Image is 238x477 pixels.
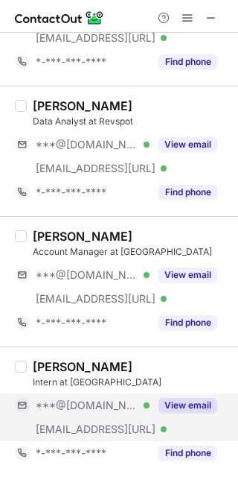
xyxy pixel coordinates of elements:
[158,137,217,152] button: Reveal Button
[158,398,217,413] button: Reveal Button
[36,399,138,412] span: ***@[DOMAIN_NAME]
[33,245,229,259] div: Account Manager at [GEOGRAPHIC_DATA]
[33,98,132,113] div: [PERSON_NAME]
[158,54,217,69] button: Reveal Button
[158,185,217,200] button: Reveal Button
[36,268,138,282] span: ***@[DOMAIN_NAME]
[33,359,132,374] div: [PERSON_NAME]
[36,162,155,175] span: [EMAIL_ADDRESS][URL]
[33,229,132,244] div: [PERSON_NAME]
[15,9,104,27] img: ContactOut v5.3.10
[36,423,155,436] span: [EMAIL_ADDRESS][URL]
[158,268,217,282] button: Reveal Button
[36,31,155,45] span: [EMAIL_ADDRESS][URL]
[33,376,229,389] div: Intern at [GEOGRAPHIC_DATA]
[36,292,155,306] span: [EMAIL_ADDRESS][URL]
[33,115,229,128] div: Data Analyst at Revspot
[158,315,217,330] button: Reveal Button
[158,446,217,461] button: Reveal Button
[36,138,138,151] span: ***@[DOMAIN_NAME]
